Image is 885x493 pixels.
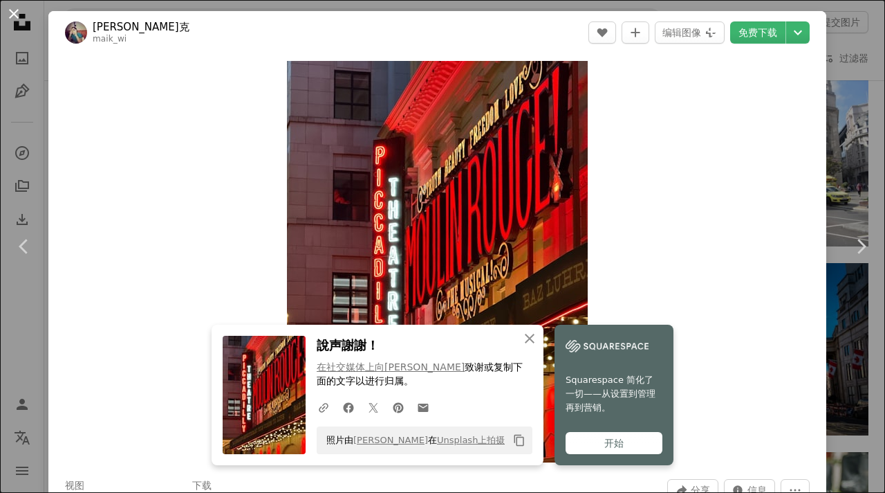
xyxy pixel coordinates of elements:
font: 致谢 [465,362,484,373]
font: 编辑图像 [662,27,701,38]
button: 编辑图像 [655,21,725,44]
img: file-1747939142011-51e5cc87e3c9 [566,336,649,357]
font: 或复制下面的文字以进行归属。 [317,362,523,387]
button: 喜欢 [588,21,616,44]
img: 前往 Maik Winnecke 的个人资料 [65,21,87,44]
font: 开始 [604,438,624,449]
font: [PERSON_NAME]克 [93,21,189,33]
a: [PERSON_NAME]克 [93,20,189,34]
font: 說声謝謝！ [317,338,379,352]
a: 在 Twitter 上分享 [361,393,386,421]
a: 在 Facebook 上分享 [336,393,361,421]
font: 下载 [192,480,212,491]
a: 下一个 [837,180,885,313]
a: 在 Pinterest 上分享 [386,393,411,421]
img: 红磨坊音乐剧的夜晚 [287,61,588,463]
a: 免费下载 [730,21,785,44]
a: 在社交媒体上向[PERSON_NAME] [317,362,465,373]
a: [PERSON_NAME] [353,435,428,445]
font: 视图 [65,480,84,491]
font: Squarespace 简化了一切——从设置到管理再到营销。 [566,375,655,413]
a: maik_wi [93,34,127,44]
a: Unsplash上拍摄 [437,435,505,445]
button: 选择下载大小 [786,21,810,44]
a: Squarespace 简化了一切——从设置到管理再到营销。开始 [555,325,673,465]
button: 添加到收藏夹 [622,21,649,44]
font: 照片由 [326,435,353,445]
font: 免费下载 [738,27,777,38]
button: 复制到剪贴板 [507,429,531,452]
font: 在 [428,435,437,445]
button: 放大此图像 [287,61,588,463]
a: 通过电子邮件分享 [411,393,436,421]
